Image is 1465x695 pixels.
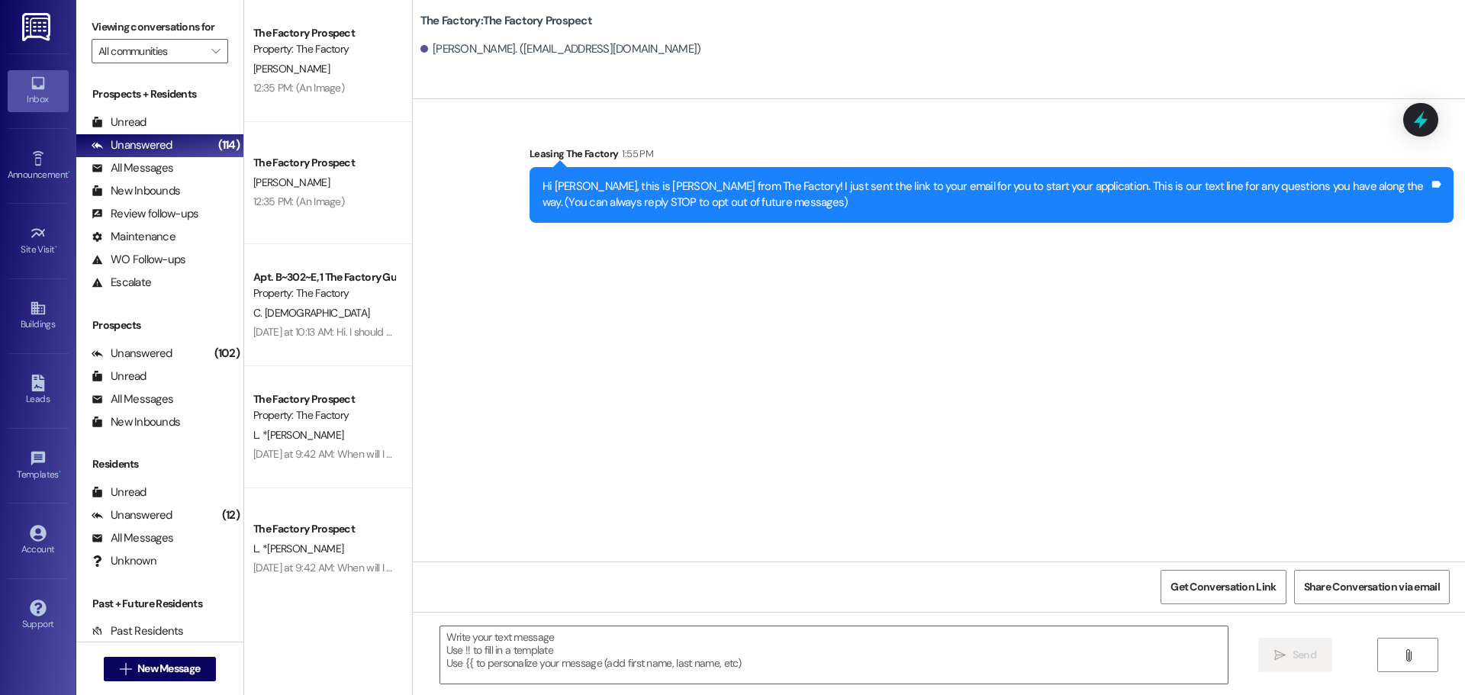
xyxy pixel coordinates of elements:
div: [DATE] at 9:42 AM: When will I be getting my deposit back? [253,447,514,461]
span: Get Conversation Link [1170,579,1276,595]
div: Unanswered [92,137,172,153]
button: Share Conversation via email [1294,570,1450,604]
label: Viewing conversations for [92,15,228,39]
div: (114) [214,134,243,157]
a: Account [8,520,69,561]
i:  [211,45,220,57]
div: Prospects + Residents [76,86,243,102]
div: Maintenance [92,229,175,245]
div: Prospects [76,317,243,333]
div: Unread [92,484,146,500]
b: The Factory: The Factory Prospect [420,13,592,29]
a: Leads [8,370,69,411]
div: Leasing The Factory [530,146,1454,167]
div: Hi [PERSON_NAME], this is [PERSON_NAME] from The Factory! I just sent the link to your email for ... [543,179,1429,211]
i:  [120,663,131,675]
i:  [1274,649,1286,661]
span: • [55,242,57,253]
div: Unread [92,368,146,385]
div: All Messages [92,530,173,546]
div: The Factory Prospect [253,155,394,171]
div: Property: The Factory [253,41,394,57]
span: Share Conversation via email [1304,579,1440,595]
span: L. *[PERSON_NAME] [253,428,343,442]
div: All Messages [92,391,173,407]
div: New Inbounds [92,414,180,430]
div: Past + Future Residents [76,596,243,612]
div: 12:35 PM: (An Image) [253,195,344,208]
div: Unanswered [92,507,172,523]
a: Inbox [8,70,69,111]
button: Get Conversation Link [1161,570,1286,604]
div: 1:55 PM [618,146,652,162]
div: [DATE] at 9:42 AM: When will I be getting my deposit back? [253,561,514,574]
div: Unknown [92,553,156,569]
img: ResiDesk Logo [22,13,53,41]
button: New Message [104,657,217,681]
span: L. *[PERSON_NAME] [253,542,343,555]
div: Past Residents [92,623,184,639]
div: The Factory Prospect [253,391,394,407]
div: [PERSON_NAME]. ([EMAIL_ADDRESS][DOMAIN_NAME]) [420,41,701,57]
div: WO Follow-ups [92,252,185,268]
span: C. [DEMOGRAPHIC_DATA] [253,306,369,320]
span: • [68,167,70,178]
div: [DATE] at 10:13 AM: Hi. I should no longer be a guarantor on [PERSON_NAME] contract [253,325,628,339]
div: (102) [211,342,243,365]
div: Apt. B~302~E, 1 The Factory Guarantors [253,269,394,285]
input: All communities [98,39,204,63]
a: Support [8,595,69,636]
a: Buildings [8,295,69,336]
span: [PERSON_NAME] [253,62,330,76]
div: Unanswered [92,346,172,362]
a: Site Visit • [8,220,69,262]
div: 12:35 PM: (An Image) [253,81,344,95]
span: New Message [137,661,200,677]
div: All Messages [92,160,173,176]
span: Send [1293,647,1316,663]
i:  [1402,649,1414,661]
div: Review follow-ups [92,206,198,222]
div: New Inbounds [92,183,180,199]
a: Templates • [8,446,69,487]
div: Residents [76,456,243,472]
div: Unread [92,114,146,130]
div: (12) [218,504,243,527]
div: The Factory Prospect [253,521,394,537]
span: • [59,467,61,478]
div: Escalate [92,275,151,291]
button: Send [1258,638,1332,672]
div: Property: The Factory [253,285,394,301]
span: [PERSON_NAME] [253,175,330,189]
div: Property: The Factory [253,407,394,423]
div: The Factory Prospect [253,25,394,41]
